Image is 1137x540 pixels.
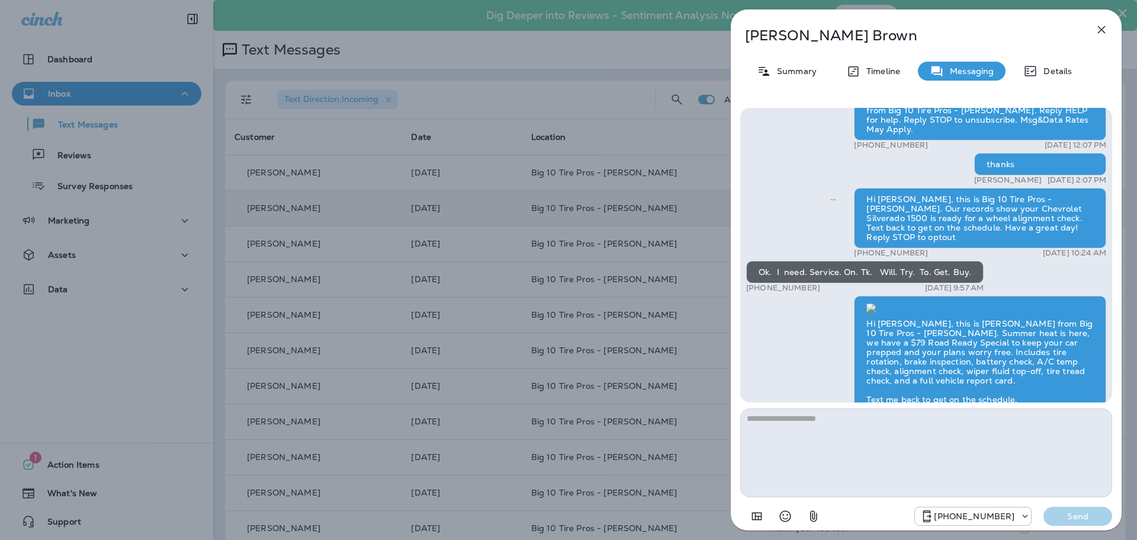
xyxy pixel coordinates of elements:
[830,193,836,204] span: Sent
[866,303,876,313] img: twilio-download
[974,175,1042,185] p: [PERSON_NAME]
[974,153,1106,175] div: thanks
[1045,140,1106,150] p: [DATE] 12:07 PM
[1048,175,1106,185] p: [DATE] 2:07 PM
[1043,248,1106,258] p: [DATE] 10:24 AM
[925,283,984,293] p: [DATE] 9:57 AM
[854,140,928,150] p: [PHONE_NUMBER]
[1038,66,1072,76] p: Details
[854,90,1106,140] div: You have successfully been subscribed to messages from Big 10 Tire Pros - [PERSON_NAME]. Reply HE...
[771,66,817,76] p: Summary
[854,248,928,258] p: [PHONE_NUMBER]
[934,512,1014,521] p: [PHONE_NUMBER]
[773,504,797,528] button: Select an emoji
[854,296,1106,411] div: Hi [PERSON_NAME], this is [PERSON_NAME] from Big 10 Tire Pros - [PERSON_NAME]. Summer heat is her...
[745,27,1068,44] p: [PERSON_NAME] Brown
[944,66,994,76] p: Messaging
[915,509,1031,523] div: +1 (601) 808-4212
[860,66,900,76] p: Timeline
[854,188,1106,248] div: Hi [PERSON_NAME], this is Big 10 Tire Pros - [PERSON_NAME]. Our records show your Chevrolet Silve...
[746,283,820,293] p: [PHONE_NUMBER]
[746,261,984,283] div: Ok. I need. Service. On. Tk. Will. Try. To. Get. Buy.
[745,504,769,528] button: Add in a premade template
